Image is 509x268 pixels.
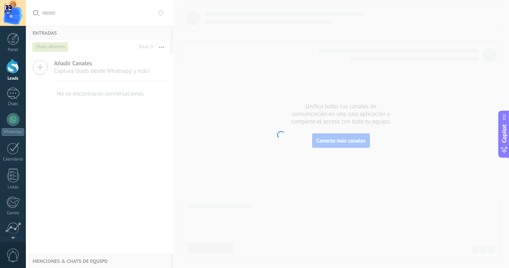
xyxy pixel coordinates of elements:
div: Listas [2,185,25,190]
span: Copilot [500,124,508,143]
div: Leads [2,76,25,81]
div: Chats [2,102,25,107]
div: Panel [2,47,25,53]
div: Calendario [2,157,25,162]
div: WhatsApp [2,128,24,136]
div: Correo [2,211,25,216]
